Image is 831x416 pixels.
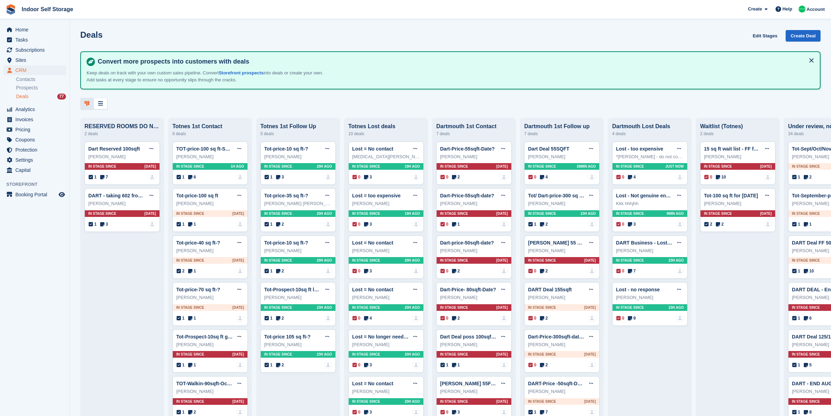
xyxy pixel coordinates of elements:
[352,287,393,292] a: Lost = No contact
[144,164,156,169] span: [DATE]
[412,361,420,369] img: deal-assignee-blank
[177,221,185,227] span: 1
[588,173,596,181] img: deal-assignee-blank
[348,130,424,138] div: 10 deals
[616,146,663,152] a: Lost - too expensive
[588,408,596,416] img: deal-assignee-blank
[616,268,624,274] span: 0
[588,314,596,322] img: deal-assignee-blank
[3,25,66,35] a: menu
[260,123,336,130] div: Totnes 1st Follow Up
[760,211,772,216] span: [DATE]
[405,258,420,263] span: 20H AGO
[364,268,372,274] span: 3
[236,220,244,228] a: deal-assignee-blank
[500,173,508,181] a: deal-assignee-blank
[89,174,97,180] span: 1
[436,130,512,138] div: 7 deals
[704,153,772,160] div: [PERSON_NAME]
[440,174,448,180] span: 0
[3,115,66,124] a: menu
[676,220,684,228] img: deal-assignee-blank
[528,221,536,227] span: 1
[15,104,57,114] span: Analytics
[704,211,732,216] span: In stage since
[15,35,57,45] span: Tasks
[440,211,468,216] span: In stage since
[324,314,332,322] img: deal-assignee-blank
[528,200,596,207] div: [PERSON_NAME]
[412,173,420,181] a: deal-assignee-blank
[452,268,460,274] span: 2
[352,146,393,152] a: Lost = No contact
[236,173,244,181] img: deal-assignee-blank
[95,58,814,66] h4: Convert more prospects into customers with deals
[188,268,196,274] span: 1
[88,153,156,160] div: [PERSON_NAME]
[352,211,380,216] span: In stage since
[3,165,66,175] a: menu
[500,408,508,416] a: deal-assignee-blank
[528,211,556,216] span: In stage since
[412,408,420,416] a: deal-assignee-blank
[580,211,596,216] span: 23H AGO
[148,173,156,181] img: deal-assignee-blank
[616,247,684,254] div: [PERSON_NAME]
[412,220,420,228] img: deal-assignee-blank
[16,76,66,83] a: Contacts
[440,334,501,340] a: Dart Deal poss 100sqft GF
[15,45,57,55] span: Subscriptions
[577,164,596,169] span: 38MIN AGO
[616,287,660,292] a: Lost - no response
[528,193,587,198] a: Tot/ Dart-price-300 sq ft-?
[704,221,712,227] span: 2
[15,190,57,199] span: Booking Portal
[176,334,254,340] a: Tot-Prospect-10sq ft ground floor
[236,314,244,322] img: deal-assignee-blank
[528,268,536,274] span: 0
[588,267,596,275] a: deal-assignee-blank
[704,193,758,198] a: Tot-100 sq ft for [DATE]
[528,240,596,246] a: [PERSON_NAME] 55 GF Deal
[496,164,508,169] span: [DATE]
[324,267,332,275] a: deal-assignee-blank
[16,93,29,100] span: Deals
[764,173,772,181] img: deal-assignee-blank
[260,130,336,138] div: 5 deals
[265,221,273,227] span: 1
[440,146,495,152] a: Dart-Price-55sqft-Date?
[80,30,103,39] h1: Deals
[792,221,800,227] span: 1
[317,211,332,216] span: 20H AGO
[84,130,160,138] div: 2 deals
[176,247,244,254] div: [PERSON_NAME]
[100,174,108,180] span: 7
[496,258,508,263] span: [DATE]
[352,247,420,254] div: [PERSON_NAME]
[88,193,160,198] a: DART - taking 602 from [DATE]
[500,314,508,322] a: deal-assignee-blank
[440,247,508,254] div: [PERSON_NAME]
[616,200,684,207] div: Kkk hhhjhh
[172,130,248,138] div: 6 deals
[804,174,812,180] span: 2
[176,193,218,198] a: Tot-price-100 sq ft
[348,123,424,130] div: Totnes Lost deals
[716,174,726,180] span: 10
[188,174,196,180] span: 6
[782,6,792,13] span: Help
[352,193,401,198] a: Lost = too expensive
[264,153,332,160] div: [PERSON_NAME]
[528,146,569,152] a: Dart Deal 55SQFT
[588,220,596,228] a: deal-assignee-blank
[440,153,508,160] div: [PERSON_NAME]
[188,221,196,227] span: 1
